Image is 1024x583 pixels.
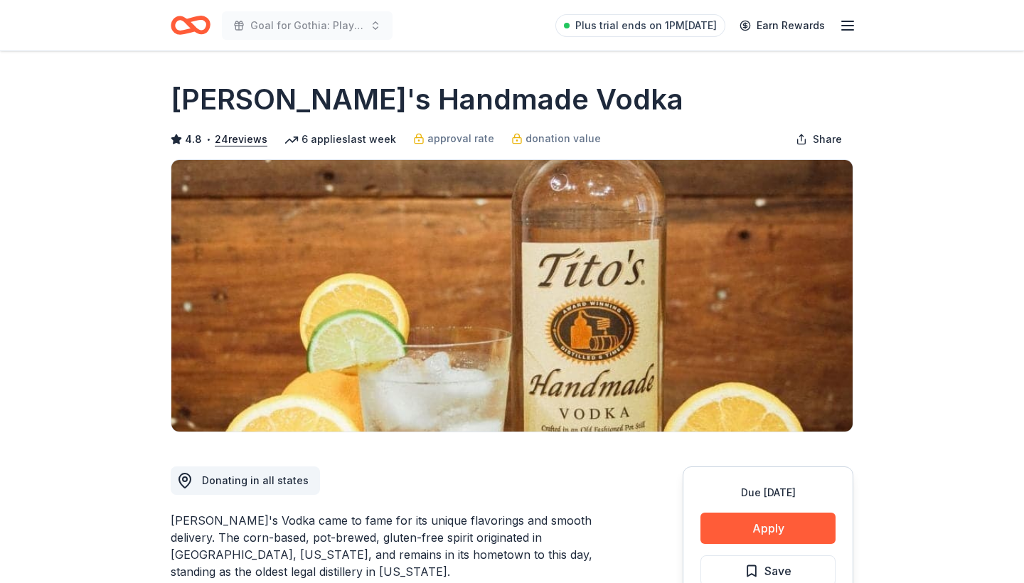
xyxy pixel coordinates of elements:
[171,512,614,580] div: [PERSON_NAME]'s Vodka came to fame for its unique flavorings and smooth delivery. The corn-based,...
[222,11,393,40] button: Goal for Gothia: Play It Forward Raffle
[784,125,853,154] button: Share
[202,474,309,486] span: Donating in all states
[700,484,836,501] div: Due [DATE]
[555,14,725,37] a: Plus trial ends on 1PM[DATE]
[171,9,210,42] a: Home
[413,130,494,147] a: approval rate
[813,131,842,148] span: Share
[575,17,717,34] span: Plus trial ends on 1PM[DATE]
[526,130,601,147] span: donation value
[185,131,202,148] span: 4.8
[700,513,836,544] button: Apply
[511,130,601,147] a: donation value
[215,131,267,148] button: 24reviews
[731,13,833,38] a: Earn Rewards
[250,17,364,34] span: Goal for Gothia: Play It Forward Raffle
[206,134,211,145] span: •
[427,130,494,147] span: approval rate
[764,562,791,580] span: Save
[171,160,853,432] img: Image for Tito's Handmade Vodka
[171,80,683,119] h1: [PERSON_NAME]'s Handmade Vodka
[284,131,396,148] div: 6 applies last week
